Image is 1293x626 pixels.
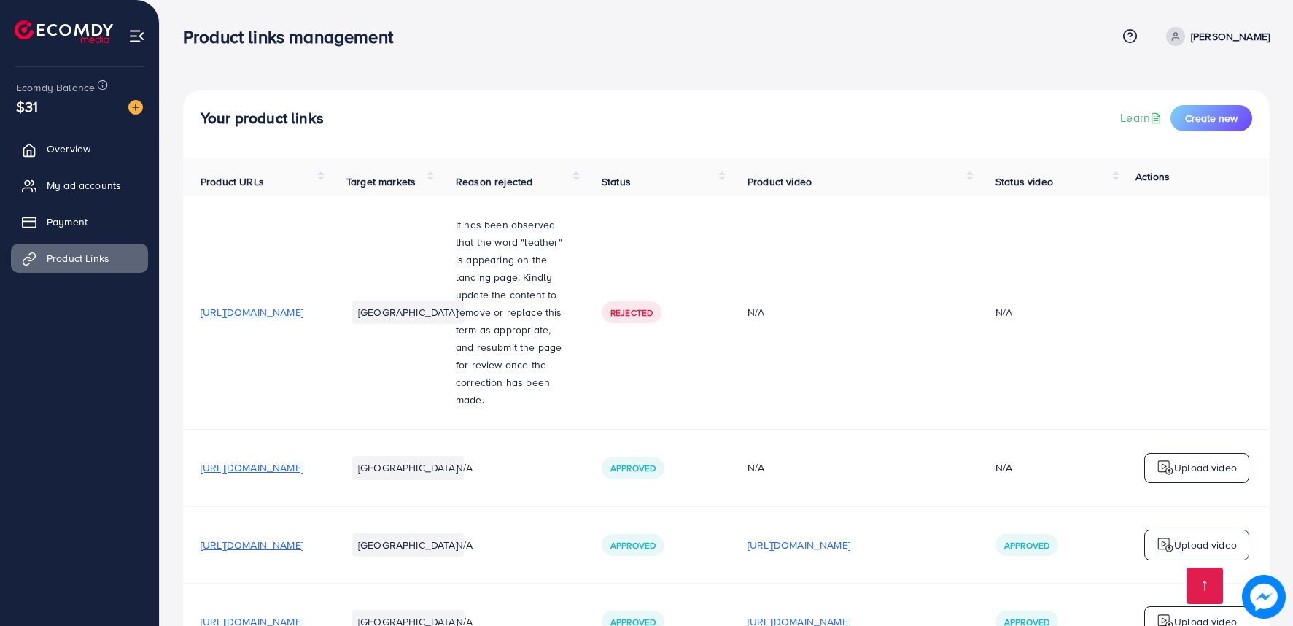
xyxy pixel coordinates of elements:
[1185,111,1238,125] span: Create new
[610,539,656,552] span: Approved
[456,216,567,409] p: It has been observed that the word "leather" is appearing on the landing page. Kindly update the ...
[1242,575,1286,619] img: image
[602,174,631,189] span: Status
[352,456,464,479] li: [GEOGRAPHIC_DATA]
[11,134,148,163] a: Overview
[1157,536,1174,554] img: logo
[346,174,416,189] span: Target markets
[456,174,532,189] span: Reason rejected
[47,142,90,156] span: Overview
[456,460,473,475] span: N/A
[995,174,1053,189] span: Status video
[748,536,850,554] p: [URL][DOMAIN_NAME]
[183,26,405,47] h3: Product links management
[201,538,303,552] span: [URL][DOMAIN_NAME]
[128,100,143,115] img: image
[1174,459,1237,476] p: Upload video
[748,174,812,189] span: Product video
[1170,105,1252,131] button: Create new
[1120,109,1165,126] a: Learn
[201,460,303,475] span: [URL][DOMAIN_NAME]
[1191,28,1270,45] p: [PERSON_NAME]
[201,109,324,128] h4: Your product links
[352,533,464,557] li: [GEOGRAPHIC_DATA]
[11,207,148,236] a: Payment
[748,305,960,320] div: N/A
[47,178,121,193] span: My ad accounts
[1160,27,1270,46] a: [PERSON_NAME]
[201,305,303,320] span: [URL][DOMAIN_NAME]
[1157,459,1174,476] img: logo
[352,301,464,324] li: [GEOGRAPHIC_DATA]
[47,215,88,229] span: Payment
[456,538,473,552] span: N/A
[610,462,656,474] span: Approved
[11,244,148,273] a: Product Links
[15,20,113,43] img: logo
[16,80,95,95] span: Ecomdy Balance
[995,305,1012,320] div: N/A
[1004,539,1049,552] span: Approved
[1174,536,1237,554] p: Upload video
[201,174,264,189] span: Product URLs
[995,460,1012,475] div: N/A
[610,306,653,319] span: Rejected
[748,460,960,475] div: N/A
[47,251,109,266] span: Product Links
[11,171,148,200] a: My ad accounts
[16,96,38,117] span: $31
[128,28,145,45] img: menu
[1135,169,1170,184] span: Actions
